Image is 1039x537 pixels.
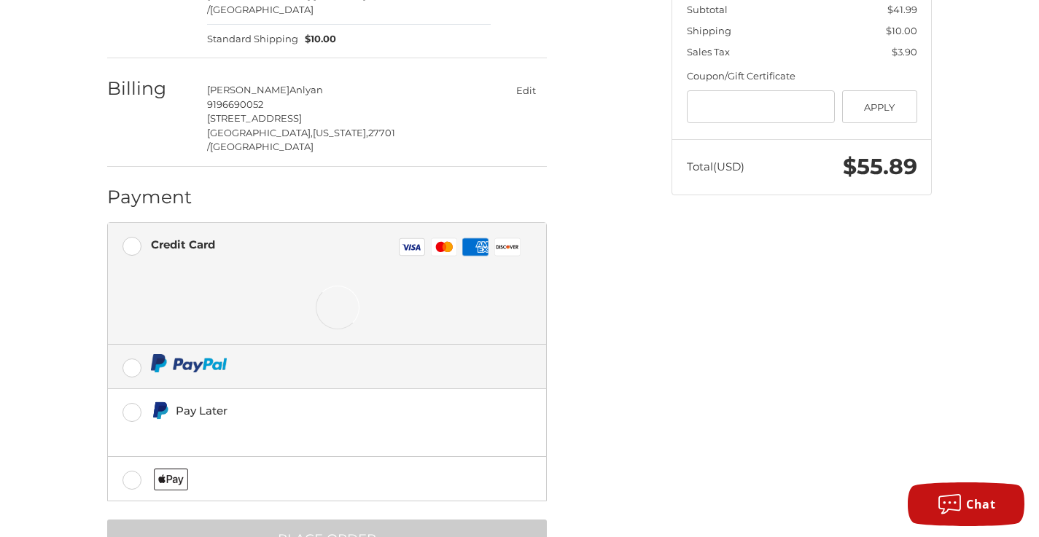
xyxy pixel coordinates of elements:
[505,79,547,101] button: Edit
[107,186,192,208] h2: Payment
[151,401,169,420] img: Pay Later icon
[207,32,298,47] span: Standard Shipping
[887,4,917,15] span: $41.99
[151,232,215,256] div: Credit Card
[966,496,995,512] span: Chat
[687,25,731,36] span: Shipping
[207,112,302,124] span: [STREET_ADDRESS]
[687,90,836,123] input: Gift Certificate or Coupon Code
[151,426,447,439] iframe: PayPal Message 1
[210,4,314,15] span: [GEOGRAPHIC_DATA]
[687,69,917,84] div: Coupon/Gift Certificate
[687,4,728,15] span: Subtotal
[154,469,188,490] img: Applepay icon
[210,141,314,152] span: [GEOGRAPHIC_DATA]
[843,153,917,180] span: $55.89
[892,46,917,58] span: $3.90
[107,77,192,100] h2: Billing
[687,160,744,173] span: Total (USD)
[298,32,337,47] span: $10.00
[207,84,289,95] span: [PERSON_NAME]
[207,127,313,138] span: [GEOGRAPHIC_DATA],
[908,482,1024,526] button: Chat
[842,90,917,123] button: Apply
[313,127,368,138] span: [US_STATE],
[151,354,227,372] img: PayPal icon
[207,98,263,110] span: 9196690052
[176,399,446,423] div: Pay Later
[886,25,917,36] span: $10.00
[687,46,730,58] span: Sales Tax
[289,84,323,95] span: Anlyan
